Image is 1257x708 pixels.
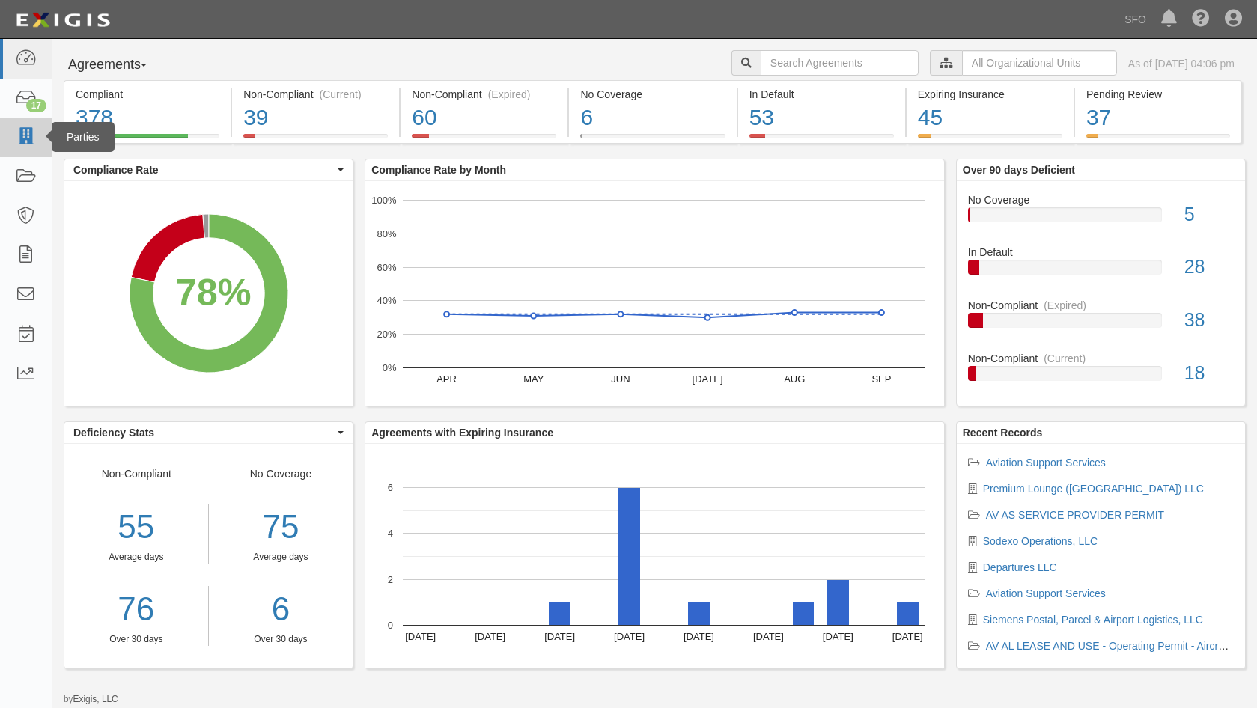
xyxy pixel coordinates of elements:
[64,50,176,80] button: Agreements
[1173,307,1245,334] div: 38
[401,134,567,146] a: Non-Compliant(Expired)60
[64,551,208,564] div: Average days
[220,551,342,564] div: Average days
[388,482,393,493] text: 6
[64,586,208,633] a: 76
[475,631,505,642] text: [DATE]
[693,373,723,385] text: [DATE]
[388,573,393,585] text: 2
[784,373,805,385] text: AUG
[968,298,1234,351] a: Non-Compliant(Expired)38
[986,588,1106,599] a: Aviation Support Services
[377,295,397,306] text: 40%
[64,422,353,443] button: Deficiency Stats
[64,633,208,646] div: Over 30 days
[11,7,115,34] img: logo-5460c22ac91f19d4615b14bd174203de0afe785f0fc80cf4dbbc73dc1793850b.png
[76,87,219,102] div: Compliant
[26,99,46,112] div: 17
[243,102,388,134] div: 39
[383,362,397,373] text: 0%
[232,134,399,146] a: Non-Compliant(Current)39
[580,87,725,102] div: No Coverage
[412,102,556,134] div: 60
[388,620,393,631] text: 0
[220,504,342,551] div: 75
[823,631,853,642] text: [DATE]
[320,87,362,102] div: (Current)
[243,87,388,102] div: Non-Compliant (Current)
[983,561,1057,573] a: Departures LLC
[371,427,553,439] b: Agreements with Expiring Insurance
[73,694,118,704] a: Exigis, LLC
[968,351,1234,393] a: Non-Compliant(Current)18
[761,50,919,76] input: Search Agreements
[73,425,334,440] span: Deficiency Stats
[371,164,506,176] b: Compliance Rate by Month
[377,228,397,239] text: 80%
[64,504,208,551] div: 55
[220,633,342,646] div: Over 30 days
[544,631,575,642] text: [DATE]
[580,102,725,134] div: 6
[963,427,1043,439] b: Recent Records
[1075,134,1242,146] a: Pending Review37
[1086,87,1230,102] div: Pending Review
[963,164,1075,176] b: Over 90 days Deficient
[569,134,736,146] a: No Coverage6
[983,483,1204,495] a: Premium Lounge ([GEOGRAPHIC_DATA]) LLC
[1044,298,1086,313] div: (Expired)
[209,466,353,646] div: No Coverage
[76,102,219,134] div: 378
[388,528,393,539] text: 4
[64,181,353,406] svg: A chart.
[1117,4,1154,34] a: SFO
[872,373,892,385] text: SEP
[892,631,923,642] text: [DATE]
[377,329,397,340] text: 20%
[412,87,556,102] div: Non-Compliant (Expired)
[220,586,342,633] div: 6
[918,102,1062,134] div: 45
[488,87,531,102] div: (Expired)
[523,373,544,385] text: MAY
[372,195,398,206] text: 100%
[365,181,944,406] svg: A chart.
[738,134,905,146] a: In Default53
[957,245,1245,260] div: In Default
[64,466,209,646] div: Non-Compliant
[365,444,944,668] svg: A chart.
[1173,254,1245,281] div: 28
[1086,102,1230,134] div: 37
[957,192,1245,207] div: No Coverage
[1192,10,1210,28] i: Help Center - Complianz
[1173,201,1245,228] div: 5
[749,102,894,134] div: 53
[957,298,1245,313] div: Non-Compliant
[64,134,231,146] a: Compliant378
[968,192,1234,245] a: No Coverage5
[968,245,1234,298] a: In Default28
[614,631,645,642] text: [DATE]
[1044,351,1086,366] div: (Current)
[52,122,115,152] div: Parties
[176,266,252,320] div: 78%
[962,50,1117,76] input: All Organizational Units
[983,614,1203,626] a: Siemens Postal, Parcel & Airport Logistics, LLC
[64,159,353,180] button: Compliance Rate
[986,509,1164,521] a: AV AS SERVICE PROVIDER PERMIT
[684,631,714,642] text: [DATE]
[957,351,1245,366] div: Non-Compliant
[1128,56,1235,71] div: As of [DATE] 04:06 pm
[983,535,1098,547] a: Sodexo Operations, LLC
[907,134,1074,146] a: Expiring Insurance45
[986,457,1106,469] a: Aviation Support Services
[73,162,334,177] span: Compliance Rate
[749,87,894,102] div: In Default
[436,373,457,385] text: APR
[612,373,630,385] text: JUN
[64,693,118,706] small: by
[918,87,1062,102] div: Expiring Insurance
